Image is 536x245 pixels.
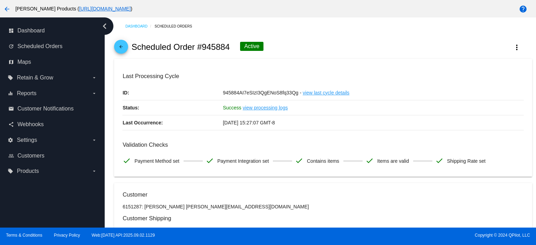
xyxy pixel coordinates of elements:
[295,156,303,165] mat-icon: check
[307,154,339,168] span: Contains items
[122,100,223,115] p: Status:
[17,153,44,159] span: Customers
[435,156,444,165] mat-icon: check
[206,156,214,165] mat-icon: check
[15,6,132,12] span: [PERSON_NAME] Products ( )
[155,21,198,32] a: Scheduled Orders
[8,137,13,143] i: settings
[223,105,241,110] span: Success
[8,106,14,112] i: email
[240,42,264,51] div: Active
[91,168,97,174] i: arrow_drop_down
[8,103,97,114] a: email Customer Notifications
[17,75,53,81] span: Retain & Grow
[122,141,523,148] h3: Validation Checks
[99,21,110,32] i: chevron_left
[17,121,44,128] span: Webhooks
[17,106,74,112] span: Customer Notifications
[17,59,31,65] span: Maps
[17,28,45,34] span: Dashboard
[17,90,36,97] span: Reports
[8,91,13,96] i: equalizer
[122,85,223,100] p: ID:
[8,150,97,161] a: people_outline Customers
[17,43,62,49] span: Scheduled Orders
[217,154,269,168] span: Payment Integration set
[117,44,125,53] mat-icon: arrow_back
[91,137,97,143] i: arrow_drop_down
[125,21,155,32] a: Dashboard
[122,204,523,209] p: 6151287: [PERSON_NAME] [PERSON_NAME][EMAIL_ADDRESS][DOMAIN_NAME]
[54,233,80,238] a: Privacy Policy
[8,25,97,36] a: dashboard Dashboard
[8,44,14,49] i: update
[8,41,97,52] a: update Scheduled Orders
[8,59,14,65] i: map
[122,73,523,79] h3: Last Processing Cycle
[243,100,288,115] a: view processing logs
[223,120,275,125] span: [DATE] 15:27:07 GMT-8
[79,6,131,12] a: [URL][DOMAIN_NAME]
[8,119,97,130] a: share Webhooks
[91,91,97,96] i: arrow_drop_down
[303,85,350,100] a: view last cycle details
[377,154,409,168] span: Items are valid
[91,75,97,81] i: arrow_drop_down
[8,153,14,159] i: people_outline
[132,42,230,52] h2: Scheduled Order #945884
[92,233,155,238] a: Web:[DATE] API:2025.09.02.1129
[519,5,527,13] mat-icon: help
[513,43,521,52] mat-icon: more_vert
[223,90,301,95] span: 945884AI7eSIzI3QgENoS8fq33Qg -
[122,115,223,130] p: Last Occurrence:
[274,233,530,238] span: Copyright © 2024 QPilot, LLC
[8,56,97,68] a: map Maps
[8,168,13,174] i: local_offer
[365,156,374,165] mat-icon: check
[122,191,523,198] h3: Customer
[134,154,179,168] span: Payment Method set
[122,215,523,222] h3: Customer Shipping
[447,154,486,168] span: Shipping Rate set
[8,122,14,127] i: share
[3,5,11,13] mat-icon: arrow_back
[8,28,14,33] i: dashboard
[17,168,39,174] span: Products
[17,137,37,143] span: Settings
[122,156,131,165] mat-icon: check
[6,233,42,238] a: Terms & Conditions
[8,75,13,81] i: local_offer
